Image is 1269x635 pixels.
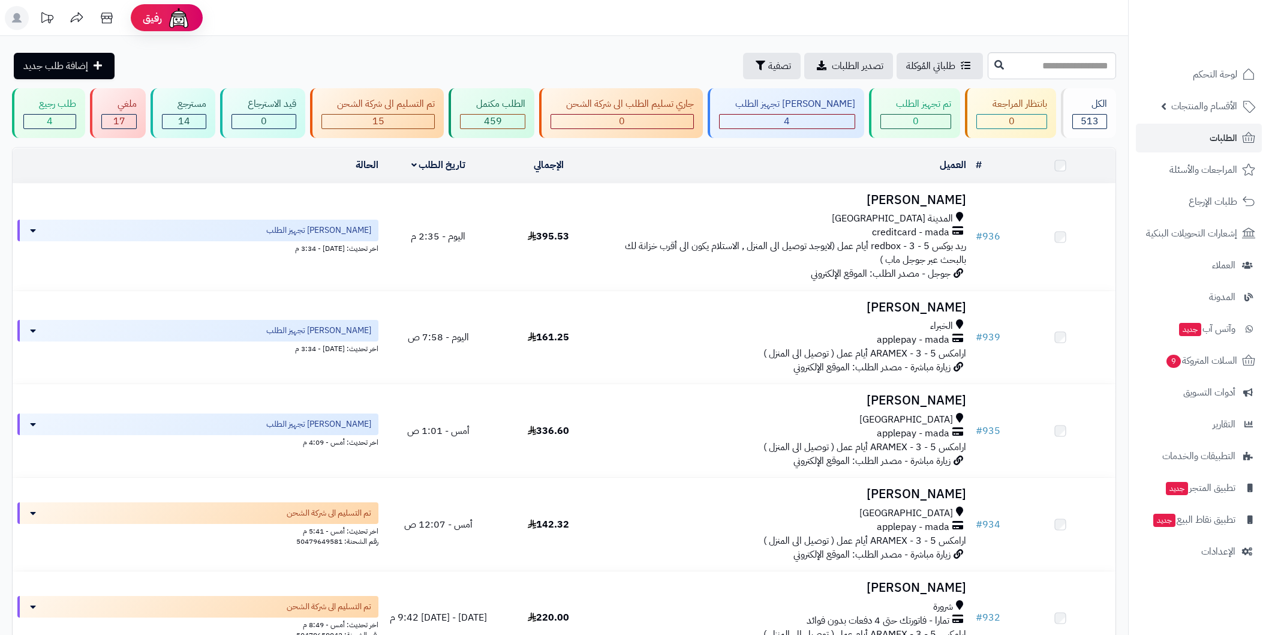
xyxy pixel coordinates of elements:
[1136,537,1262,566] a: الإعدادات
[232,115,295,128] div: 0
[1152,511,1235,528] span: تطبيق نقاط البيع
[811,266,951,281] span: جوجل - مصدر الطلب: الموقع الإلكتروني
[609,581,966,595] h3: [PERSON_NAME]
[484,114,502,128] span: 459
[47,114,53,128] span: 4
[930,319,953,333] span: الخبراء
[1136,124,1262,152] a: الطلبات
[872,226,949,239] span: creditcard - mada
[460,97,525,111] div: الطلب مكتمل
[768,59,791,73] span: تصفية
[17,241,378,254] div: اخر تحديث: [DATE] - 3:34 م
[1165,480,1235,496] span: تطبيق المتجر
[1136,346,1262,375] a: السلات المتروكة9
[10,88,88,138] a: طلب رجيع 4
[867,88,963,138] a: تم تجهيز الطلب 0
[528,610,569,625] span: 220.00
[763,346,966,361] span: ارامكس ARAMEX - 3 - 5 أيام عمل ( توصيل الى المنزل )
[101,97,136,111] div: ملغي
[528,424,569,438] span: 336.60
[609,394,966,408] h3: [PERSON_NAME]
[859,413,953,427] span: [GEOGRAPHIC_DATA]
[162,97,206,111] div: مسترجع
[287,601,371,613] span: تم التسليم الى شركة الشحن
[881,115,951,128] div: 0
[940,158,966,172] a: العميل
[1169,161,1237,178] span: المراجعات والأسئلة
[897,53,983,79] a: طلباتي المُوكلة
[1209,289,1235,305] span: المدونة
[17,618,378,630] div: اخر تحديث: أمس - 8:49 م
[832,212,953,226] span: المدينة [GEOGRAPHIC_DATA]
[23,97,76,111] div: طلب رجيع
[17,342,378,354] div: اخر تحديث: [DATE] - 3:34 م
[1136,60,1262,89] a: لوحة التحكم
[1165,352,1237,369] span: السلات المتروكة
[1183,384,1235,401] span: أدوات التسويق
[1136,474,1262,502] a: تطبيق المتجرجديد
[32,6,62,33] a: تحديثات المنصة
[719,97,855,111] div: [PERSON_NAME] تجهيز الطلب
[551,115,693,128] div: 0
[178,114,190,128] span: 14
[859,507,953,520] span: [GEOGRAPHIC_DATA]
[832,59,883,73] span: تصدير الطلبات
[1193,66,1237,83] span: لوحة التحكم
[113,114,125,128] span: 17
[322,115,434,128] div: 15
[163,115,206,128] div: 14
[877,520,949,534] span: applepay - mada
[143,11,162,25] span: رفيق
[609,487,966,501] h3: [PERSON_NAME]
[1166,355,1181,368] span: 9
[609,193,966,207] h3: [PERSON_NAME]
[793,454,951,468] span: زيارة مباشرة - مصدر الطلب: الموقع الإلكتروني
[976,517,1000,532] a: #934
[1136,314,1262,343] a: وآتس آبجديد
[977,115,1046,128] div: 0
[231,97,296,111] div: قيد الاسترجاع
[1009,114,1015,128] span: 0
[17,435,378,448] div: اخر تحديث: أمس - 4:09 م
[296,536,378,547] span: رقم الشحنة: 50479649581
[743,53,801,79] button: تصفية
[1213,416,1235,433] span: التقارير
[534,158,564,172] a: الإجمالي
[793,360,951,375] span: زيارة مباشرة - مصدر الطلب: الموقع الإلكتروني
[1178,321,1235,337] span: وآتس آب
[1136,378,1262,407] a: أدوات التسويق
[446,88,536,138] a: الطلب مكتمل 459
[877,333,949,347] span: applepay - mada
[528,330,569,345] span: 161.25
[976,517,982,532] span: #
[411,229,465,244] span: اليوم - 2:35 م
[261,114,267,128] span: 0
[763,534,966,548] span: ارامكس ARAMEX - 3 - 5 أيام عمل ( توصيل الى المنزل )
[1136,505,1262,534] a: تطبيق نقاط البيعجديد
[1201,543,1235,560] span: الإعدادات
[218,88,307,138] a: قيد الاسترجاع 0
[14,53,115,79] a: إضافة طلب جديد
[1189,193,1237,210] span: طلبات الإرجاع
[625,239,966,267] span: ريد بوكس redbox - 3 - 5 أيام عمل (لايوجد توصيل الى المنزل , الاستلام يكون الى أقرب خزانة لك بالبح...
[807,614,949,628] span: تمارا - فاتورتك حتى 4 دفعات بدون فوائد
[976,229,982,244] span: #
[976,424,982,438] span: #
[793,547,951,562] span: زيارة مباشرة - مصدر الطلب: الموقع الإلكتروني
[266,418,371,430] span: [PERSON_NAME] تجهيز الطلب
[963,88,1058,138] a: بانتظار المراجعة 0
[913,114,919,128] span: 0
[1136,155,1262,184] a: المراجعات والأسئلة
[619,114,625,128] span: 0
[976,330,1000,345] a: #939
[461,115,524,128] div: 459
[1153,514,1175,527] span: جديد
[408,330,469,345] span: اليوم - 7:58 ص
[976,97,1047,111] div: بانتظار المراجعة
[1072,97,1107,111] div: الكل
[407,424,470,438] span: أمس - 1:01 ص
[1179,323,1201,336] span: جديد
[356,158,378,172] a: الحالة
[609,301,966,314] h3: [PERSON_NAME]
[1136,219,1262,248] a: إشعارات التحويلات البنكية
